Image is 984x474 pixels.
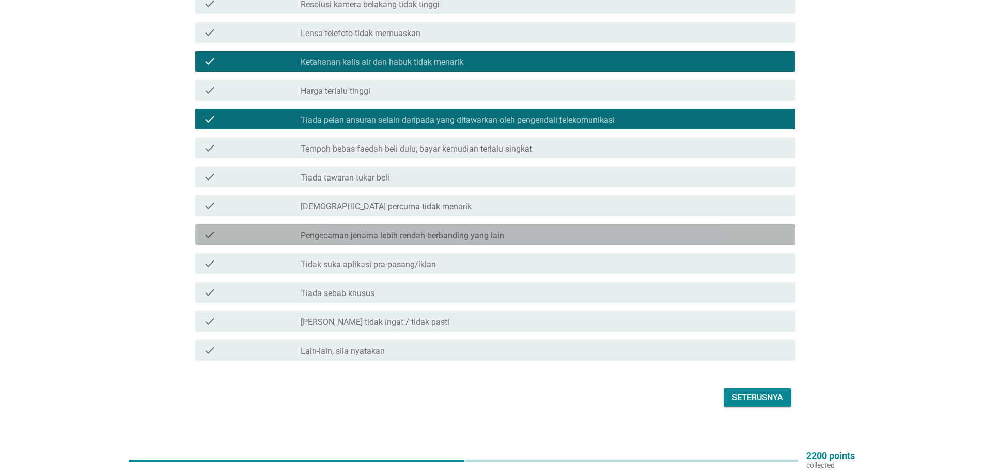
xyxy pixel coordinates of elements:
i: check [204,200,216,212]
label: Lensa telefoto tidak memuaskan [301,28,420,39]
i: check [204,142,216,154]
i: check [204,315,216,328]
i: check [204,113,216,125]
label: [PERSON_NAME] tidak ingat / tidak pasti [301,317,449,328]
i: check [204,26,216,39]
i: check [204,344,216,356]
i: check [204,257,216,270]
label: Harga terlalu tinggi [301,86,370,96]
i: check [204,84,216,96]
label: Tiada pelan ansuran selain daripada yang ditawarkan oleh pengendali telekomunikasi [301,115,615,125]
i: check [204,286,216,299]
label: Tiada sebab khusus [301,288,374,299]
label: Ketahanan kalis air dan habuk tidak menarik [301,57,463,68]
label: Tempoh bebas faedah beli dulu, bayar kemudian terlalu singkat [301,144,532,154]
button: Seterusnya [724,388,791,407]
label: Tidak suka aplikasi pra-pasang/iklan [301,259,436,270]
p: collected [806,461,855,470]
i: check [204,171,216,183]
label: Pengecaman jenama lebih rendah berbanding yang lain [301,231,504,241]
label: [DEMOGRAPHIC_DATA] percuma tidak menarik [301,202,472,212]
i: check [204,55,216,68]
i: check [204,228,216,241]
label: Lain-lain, sila nyatakan [301,346,385,356]
p: 2200 points [806,451,855,461]
div: Seterusnya [732,391,783,404]
label: Tiada tawaran tukar beli [301,173,389,183]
